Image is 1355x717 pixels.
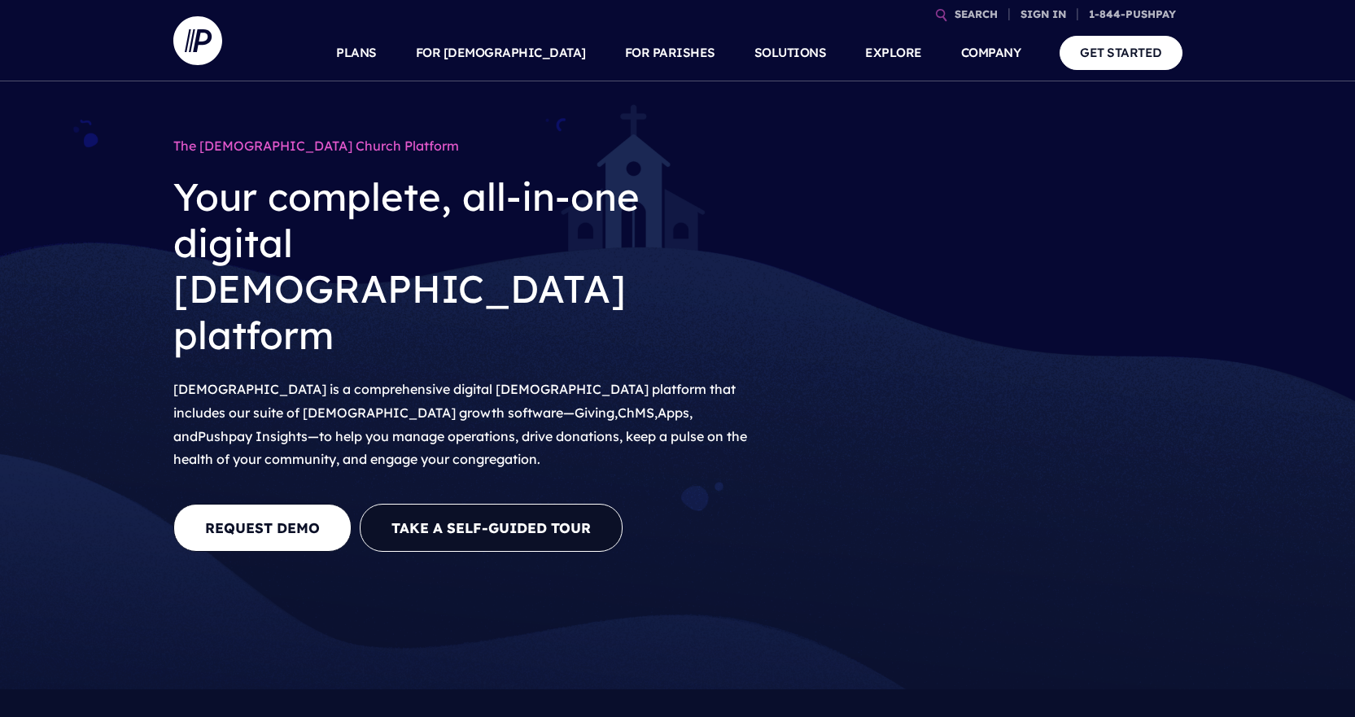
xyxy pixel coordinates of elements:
[198,428,308,444] a: Pushpay Insights
[336,24,377,81] a: PLANS
[625,24,715,81] a: FOR PARISHES
[754,24,827,81] a: SOLUTIONS
[1060,36,1182,69] a: GET STARTED
[173,381,747,467] span: [DEMOGRAPHIC_DATA] is a comprehensive digital [DEMOGRAPHIC_DATA] platform that includes our suite...
[961,24,1021,81] a: COMPANY
[658,404,689,421] a: Apps
[173,161,751,371] h2: Your complete, all-in-one digital [DEMOGRAPHIC_DATA] platform
[575,404,614,421] a: Giving
[416,24,586,81] a: FOR [DEMOGRAPHIC_DATA]
[360,504,623,552] a: Take A Self-Guided Tour
[618,404,654,421] a: ChMS
[173,130,751,161] h1: The [DEMOGRAPHIC_DATA] Church Platform
[173,504,352,552] a: REQUEST DEMO
[865,24,922,81] a: EXPLORE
